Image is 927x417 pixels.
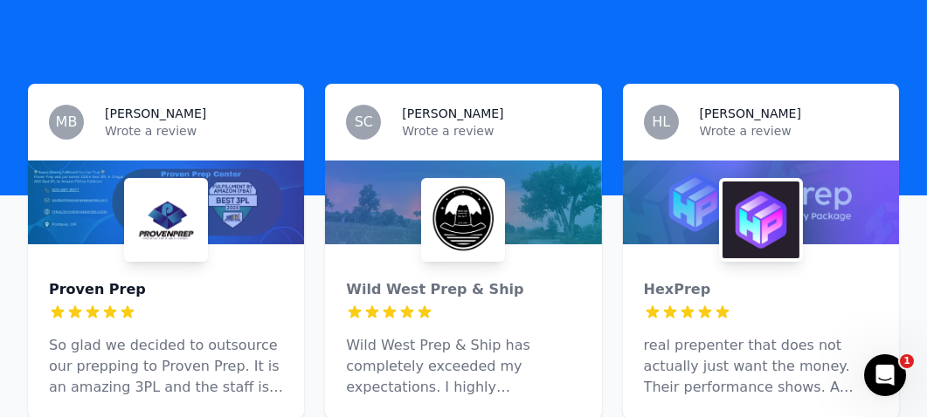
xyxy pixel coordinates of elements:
[700,105,801,122] h3: [PERSON_NAME]
[346,335,580,398] p: Wild West Prep & Ship has completely exceeded my expectations. I highly recommend them. After swi...
[652,115,670,129] span: HL
[700,122,878,140] p: Wrote a review
[49,335,283,398] p: So glad we decided to outsource our prepping to Proven Prep. It is an amazing 3PL and the staff i...
[425,181,502,258] img: Wild West Prep & Ship
[355,115,373,129] span: SC
[864,354,906,396] iframe: Intercom live chat
[402,105,503,122] h3: [PERSON_NAME]
[723,181,799,258] img: HexPrep
[105,105,206,122] h3: [PERSON_NAME]
[644,335,878,398] p: real prepenter that does not actually just want the money. Their performance shows. A trailblazer...
[49,279,283,300] div: Proven Prep
[56,115,78,129] span: MB
[900,354,914,368] span: 1
[105,122,283,140] p: Wrote a review
[346,279,580,300] div: Wild West Prep & Ship
[402,122,580,140] p: Wrote a review
[128,181,204,258] img: Proven Prep
[644,279,878,300] div: HexPrep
